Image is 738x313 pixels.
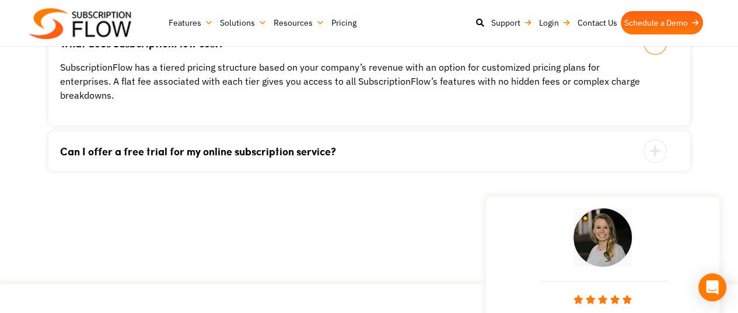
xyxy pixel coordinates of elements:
[621,11,703,34] a: Schedule a Demo
[60,48,649,102] div: What does SusbcriptionFlow cost?
[60,38,649,48] a: What does SusbcriptionFlow cost?
[60,146,649,156] a: Can I offer a free trial for my online subscription service?
[698,273,726,301] div: Open Intercom Messenger
[328,11,360,34] a: Pricing
[270,11,328,34] a: Resources
[165,11,216,34] a: Features
[536,11,574,34] a: Login
[216,11,270,34] a: Solutions
[488,11,536,34] a: Support
[574,11,621,34] a: Contact Us
[573,208,632,267] img: testimonial
[29,8,131,39] img: Subscriptionflow
[573,295,632,304] img: stars
[60,60,649,102] p: SubscriptionFlow has a tiered pricing structure based on your company’s revenue with an option fo...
